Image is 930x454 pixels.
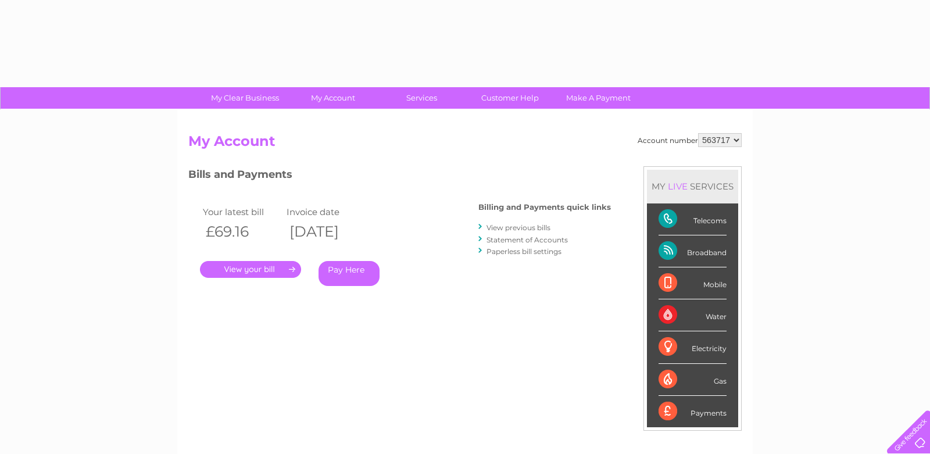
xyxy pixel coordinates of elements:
td: Your latest bill [200,204,284,220]
div: Account number [638,133,742,147]
h3: Bills and Payments [188,166,611,187]
a: Make A Payment [550,87,646,109]
a: View previous bills [487,223,550,232]
div: LIVE [666,181,690,192]
th: £69.16 [200,220,284,244]
a: . [200,261,301,278]
a: Customer Help [462,87,558,109]
div: Payments [659,396,727,427]
td: Invoice date [284,204,367,220]
h4: Billing and Payments quick links [478,203,611,212]
a: Services [374,87,470,109]
a: Pay Here [319,261,380,286]
div: Mobile [659,267,727,299]
div: MY SERVICES [647,170,738,203]
a: Paperless bill settings [487,247,561,256]
div: Water [659,299,727,331]
div: Electricity [659,331,727,363]
div: Broadband [659,235,727,267]
a: My Account [285,87,381,109]
div: Gas [659,364,727,396]
div: Telecoms [659,203,727,235]
h2: My Account [188,133,742,155]
a: Statement of Accounts [487,235,568,244]
th: [DATE] [284,220,367,244]
a: My Clear Business [197,87,293,109]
